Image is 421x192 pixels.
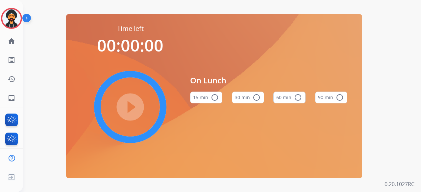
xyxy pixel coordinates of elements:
button: 60 min [273,92,306,103]
mat-icon: radio_button_unchecked [253,94,260,101]
mat-icon: home [8,37,15,45]
button: 90 min [315,92,347,103]
button: 30 min [232,92,264,103]
button: 15 min [190,92,222,103]
p: 0.20.1027RC [384,180,414,188]
mat-icon: radio_button_unchecked [336,94,344,101]
span: Time left [117,24,144,33]
mat-icon: inbox [8,94,15,102]
span: 00:00:00 [97,34,163,56]
img: avatar [2,9,21,28]
mat-icon: list_alt [8,56,15,64]
mat-icon: history [8,75,15,83]
mat-icon: radio_button_unchecked [211,94,219,101]
mat-icon: radio_button_unchecked [294,94,302,101]
span: On Lunch [190,75,347,86]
